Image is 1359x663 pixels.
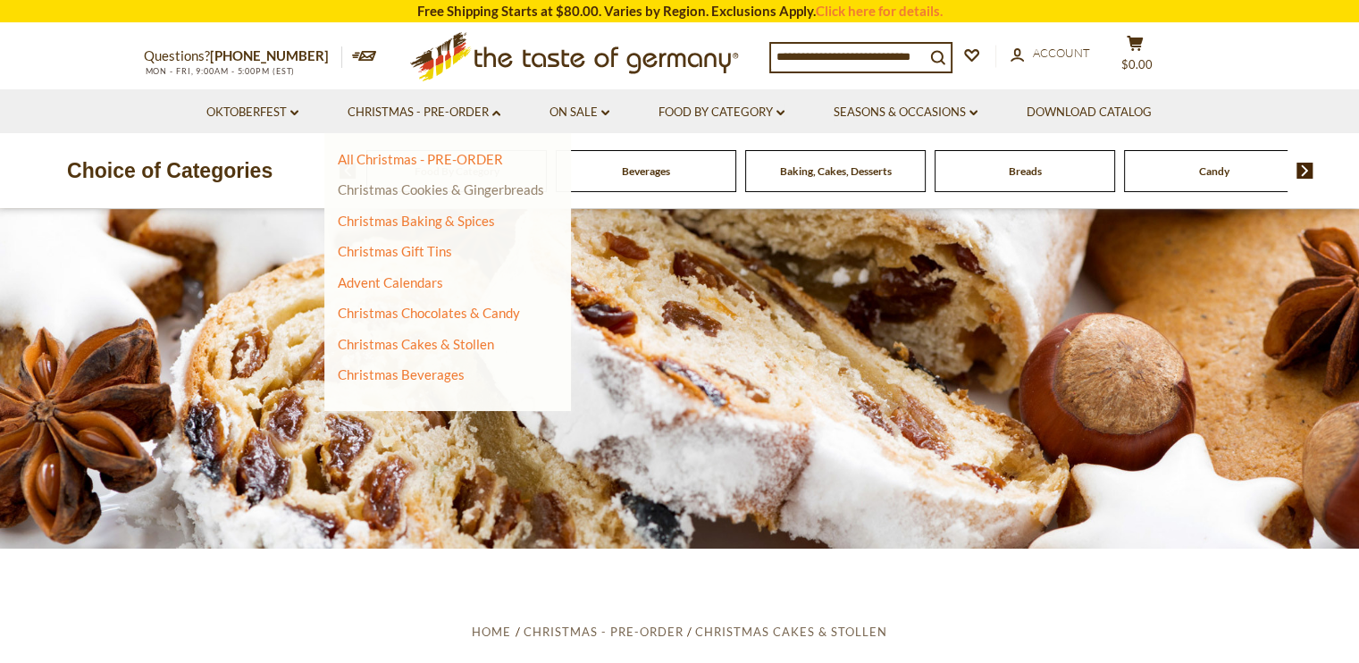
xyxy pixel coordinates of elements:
a: Seasons & Occasions [834,103,977,122]
a: [PHONE_NUMBER] [210,47,329,63]
img: next arrow [1296,163,1313,179]
a: Christmas Chocolates & Candy [338,305,520,321]
span: $0.00 [1121,57,1153,71]
span: MON - FRI, 9:00AM - 5:00PM (EST) [144,66,296,76]
a: Breads [1009,164,1042,178]
a: Christmas Baking & Spices [338,213,495,229]
a: Oktoberfest [206,103,298,122]
p: Questions? [144,45,342,68]
a: Beverages [622,164,670,178]
a: Download Catalog [1027,103,1152,122]
a: Account [1011,44,1090,63]
a: Baking, Cakes, Desserts [780,164,892,178]
a: All Christmas - PRE-ORDER [338,151,503,167]
button: $0.00 [1109,35,1162,80]
a: Christmas Cakes & Stollen [695,625,887,639]
a: Christmas Cakes & Stollen [338,336,494,352]
a: Click here for details. [816,3,943,19]
a: Advent Calendars [338,274,443,290]
a: Christmas - PRE-ORDER [348,103,500,122]
a: Home [472,625,511,639]
a: Candy [1199,164,1229,178]
a: On Sale [549,103,609,122]
a: Christmas Gift Tins [338,243,452,259]
a: Christmas Cookies & Gingerbreads [338,181,544,197]
a: Christmas - PRE-ORDER [523,625,683,639]
a: Food By Category [659,103,784,122]
span: Account [1033,46,1090,60]
a: Christmas Beverages [338,366,465,382]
